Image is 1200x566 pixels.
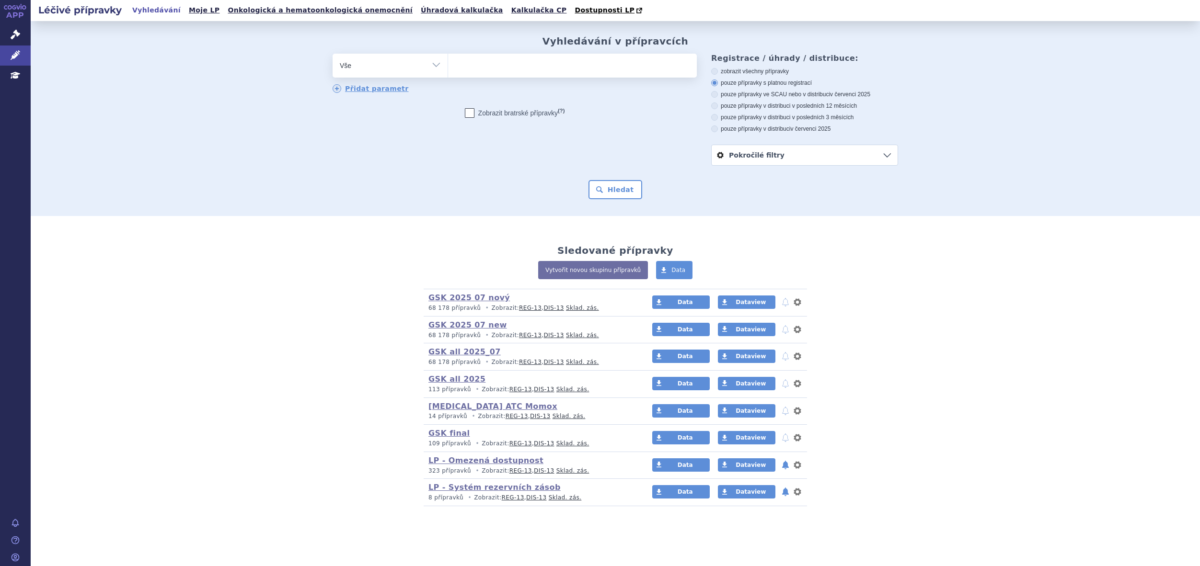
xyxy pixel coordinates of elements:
[793,432,802,443] button: nastavení
[428,467,634,475] p: Zobrazit: ,
[718,377,775,390] a: Dataview
[428,413,467,419] span: 14 přípravků
[428,483,561,492] a: LP - Systém rezervních zásob
[556,386,589,393] a: Sklad. zás.
[652,485,710,498] a: Data
[428,320,507,329] a: GSK 2025 07 new
[483,331,492,340] i: •
[534,467,554,474] a: DIS-13
[718,431,775,444] a: Dataview
[428,402,557,411] a: [MEDICAL_DATA] ATC Momox
[542,35,689,47] h2: Vyhledávání v přípravcích
[483,358,492,366] i: •
[465,108,565,118] label: Zobrazit bratrské přípravky
[652,404,710,418] a: Data
[543,332,564,339] a: DIS-13
[530,413,550,419] a: DIS-13
[790,125,831,132] span: v červenci 2025
[652,350,710,363] a: Data
[678,462,693,468] span: Data
[718,323,775,336] a: Dataview
[678,299,693,306] span: Data
[652,458,710,472] a: Data
[428,456,543,465] a: LP - Omezená dostupnost
[793,459,802,471] button: nastavení
[678,353,693,360] span: Data
[678,326,693,333] span: Data
[736,462,766,468] span: Dataview
[652,323,710,336] a: Data
[428,385,634,394] p: Zobrazit: ,
[428,429,470,438] a: GSK final
[711,79,898,87] label: pouze přípravky s platnou registrací
[519,305,542,311] a: REG-13
[333,84,409,93] a: Přidat parametr
[678,380,693,387] span: Data
[718,458,775,472] a: Dataview
[129,4,184,17] a: Vyhledávání
[736,353,766,360] span: Dataview
[428,359,481,365] span: 68 178 přípravků
[671,267,685,273] span: Data
[830,91,870,98] span: v červenci 2025
[718,404,775,418] a: Dataview
[588,180,643,199] button: Hledat
[736,380,766,387] span: Dataview
[711,68,898,75] label: zobrazit všechny přípravky
[781,324,790,335] button: notifikace
[428,293,510,302] a: GSK 2025 07 nový
[781,405,790,417] button: notifikace
[428,494,463,501] span: 8 přípravků
[793,405,802,417] button: nastavení
[556,440,589,447] a: Sklad. zás.
[418,4,506,17] a: Úhradová kalkulačka
[538,261,648,279] a: Vytvořit novou skupinu přípravků
[508,4,570,17] a: Kalkulačka CP
[678,434,693,441] span: Data
[652,295,710,309] a: Data
[575,6,635,14] span: Dostupnosti LP
[566,305,599,311] a: Sklad. zás.
[526,494,546,501] a: DIS-13
[736,299,766,306] span: Dataview
[428,347,501,356] a: GSK all 2025_07
[566,332,599,339] a: Sklad. zás.
[428,440,471,447] span: 109 přípravků
[473,467,482,475] i: •
[428,358,634,366] p: Zobrazit: ,
[428,374,485,384] a: GSK all 2025
[781,459,790,471] button: notifikace
[502,494,524,501] a: REG-13
[428,467,471,474] span: 323 přípravků
[469,412,478,420] i: •
[534,386,554,393] a: DIS-13
[428,304,634,312] p: Zobrazit: ,
[793,324,802,335] button: nastavení
[652,377,710,390] a: Data
[566,359,599,365] a: Sklad. zás.
[519,332,542,339] a: REG-13
[509,386,532,393] a: REG-13
[718,485,775,498] a: Dataview
[556,467,589,474] a: Sklad. zás.
[543,359,564,365] a: DIS-13
[31,3,129,17] h2: Léčivé přípravky
[428,386,471,393] span: 113 přípravků
[736,434,766,441] span: Dataview
[428,412,634,420] p: Zobrazit: ,
[549,494,582,501] a: Sklad. zás.
[712,145,898,165] a: Pokročilé filtry
[781,432,790,443] button: notifikace
[718,295,775,309] a: Dataview
[781,378,790,389] button: notifikace
[781,486,790,498] button: notifikace
[793,351,802,362] button: nastavení
[506,413,528,419] a: REG-13
[793,378,802,389] button: nastavení
[428,494,634,502] p: Zobrazit: ,
[711,91,898,98] label: pouze přípravky ve SCAU nebo v distribuci
[718,350,775,363] a: Dataview
[736,408,766,414] span: Dataview
[711,54,898,63] h3: Registrace / úhrady / distribuce:
[473,440,482,448] i: •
